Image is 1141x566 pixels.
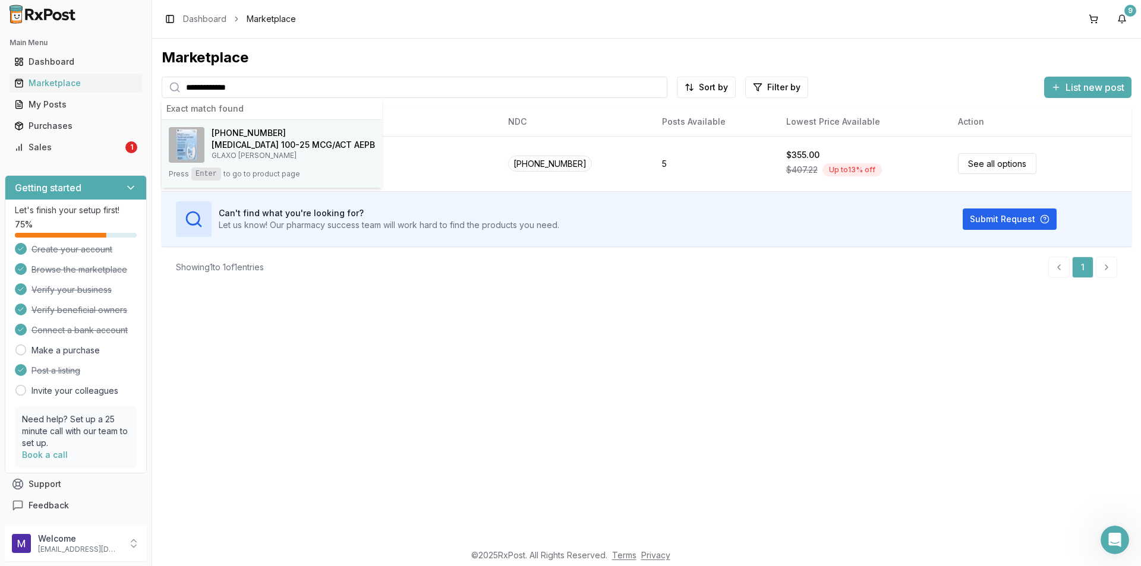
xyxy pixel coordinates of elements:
div: Marketplace [162,48,1131,67]
h3: Can't find what you're looking for? [219,207,559,219]
th: Action [948,107,1131,136]
button: Dashboard [5,52,147,71]
span: Post a listing [31,365,80,377]
div: Marketplace [14,77,137,89]
span: to go to product page [223,169,300,179]
div: My Posts [14,99,137,110]
kbd: Enter [191,167,221,181]
img: Breo Ellipta 100-25 MCG/ACT AEPB [169,127,204,163]
a: Invite your colleagues [31,385,118,397]
span: Verify your business [31,284,112,296]
p: Welcome [38,533,121,545]
span: Filter by [767,81,800,93]
span: Browse the marketplace [31,264,127,276]
div: Exact match found [162,98,382,120]
th: NDC [499,107,653,136]
a: List new post [1044,83,1131,94]
div: Sales [14,141,123,153]
a: Marketplace [10,72,142,94]
span: $407.22 [786,164,818,176]
td: 5 [653,136,776,191]
button: My Posts [5,95,147,114]
span: Marketplace [247,13,296,25]
nav: breadcrumb [183,13,296,25]
span: Create your account [31,244,112,255]
img: RxPost Logo [5,5,81,24]
button: Sales1 [5,138,147,157]
button: Support [5,473,147,495]
span: Press [169,169,189,179]
div: Showing 1 to 1 of 1 entries [176,261,264,273]
span: [PHONE_NUMBER] [212,127,286,139]
iframe: Intercom live chat [1101,526,1129,554]
span: Connect a bank account [31,324,128,336]
button: Feedback [5,495,147,516]
p: [EMAIL_ADDRESS][DOMAIN_NAME] [38,545,121,554]
h2: Main Menu [10,38,142,48]
p: Let's finish your setup first! [15,204,137,216]
a: Dashboard [183,13,226,25]
a: Terms [612,550,636,560]
a: Purchases [10,115,142,137]
button: Submit Request [963,208,1057,230]
a: Make a purchase [31,344,100,356]
span: [PHONE_NUMBER] [508,156,592,172]
th: Lowest Price Available [777,107,948,136]
a: Book a call [22,450,68,460]
span: 75 % [15,219,33,230]
button: Breo Ellipta 100-25 MCG/ACT AEPB[PHONE_NUMBER][MEDICAL_DATA] 100-25 MCG/ACT AEPBGLAXO [PERSON_NAM... [162,120,382,188]
button: List new post [1044,77,1131,98]
span: Feedback [29,499,69,511]
span: Sort by [699,81,728,93]
a: My Posts [10,94,142,115]
nav: pagination [1048,257,1117,278]
span: Verify beneficial owners [31,304,127,316]
a: See all options [958,153,1036,174]
button: Filter by [745,77,808,98]
button: Sort by [677,77,736,98]
button: 9 [1112,10,1131,29]
div: 9 [1124,5,1136,17]
button: Purchases [5,116,147,135]
div: Purchases [14,120,137,132]
th: Posts Available [653,107,776,136]
a: 1 [1072,257,1093,278]
h3: Getting started [15,181,81,195]
p: Let us know! Our pharmacy success team will work hard to find the products you need. [219,219,559,231]
a: Privacy [641,550,670,560]
div: 1 [125,141,137,153]
a: Sales1 [10,137,142,158]
p: GLAXO [PERSON_NAME] [212,151,375,160]
div: $355.00 [786,149,819,161]
a: Dashboard [10,51,142,72]
button: Marketplace [5,74,147,93]
h4: [MEDICAL_DATA] 100-25 MCG/ACT AEPB [212,139,375,151]
div: Dashboard [14,56,137,68]
span: List new post [1066,80,1124,94]
p: Need help? Set up a 25 minute call with our team to set up. [22,413,130,449]
img: User avatar [12,534,31,553]
div: Up to 13 % off [822,163,882,176]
